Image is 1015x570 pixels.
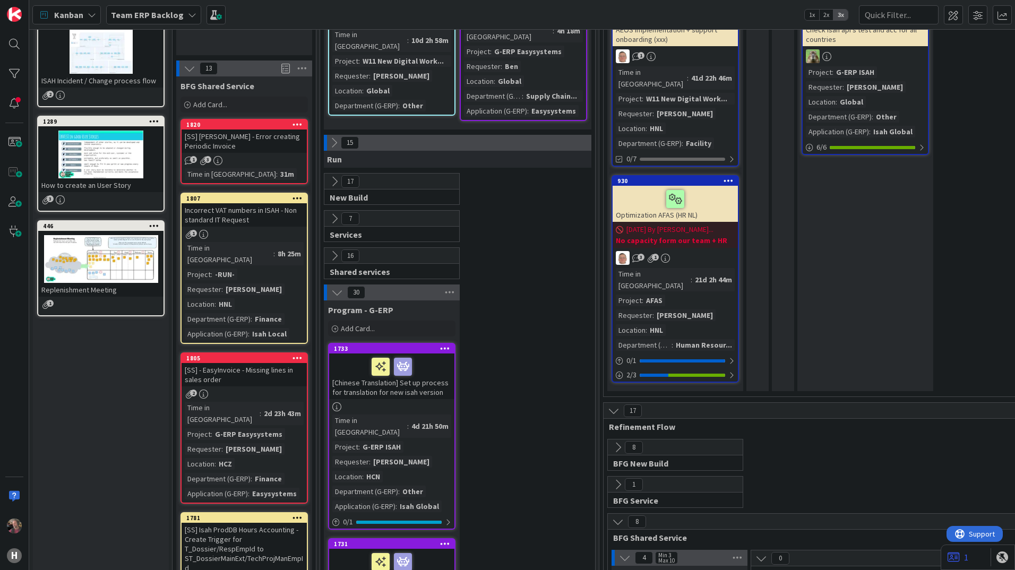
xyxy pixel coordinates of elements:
div: 8h 25m [275,248,304,260]
span: : [836,96,837,108]
span: : [494,75,495,87]
span: : [211,428,212,440]
div: Requester [464,61,501,72]
div: G-ERP ISAH [833,66,877,78]
span: : [211,269,212,280]
div: Department (G-ERP) [332,486,398,497]
div: Isah Global [871,126,915,137]
span: : [398,486,400,497]
span: 1x [805,10,819,20]
span: [DATE] By [PERSON_NAME]... [626,224,713,235]
img: lD [616,49,630,63]
input: Quick Filter... [859,5,939,24]
a: 1820[SS] [PERSON_NAME] - Error creating Periodic InvoiceTime in [GEOGRAPHIC_DATA]:31m [180,119,308,184]
div: Other [400,100,426,111]
span: : [652,108,654,119]
span: : [214,298,216,310]
div: HNL [216,298,235,310]
span: 2 / 3 [626,369,636,381]
div: Time in [GEOGRAPHIC_DATA] [185,168,276,180]
div: 31m [278,168,297,180]
div: ISAH Incident / Change process flow [38,74,164,88]
div: 0/1 [329,515,454,529]
span: Services [330,229,446,240]
div: Requester [185,283,221,295]
span: : [221,283,223,295]
div: Requester [332,70,369,82]
div: 1820 [186,121,307,128]
span: : [672,339,673,351]
span: : [276,168,278,180]
span: 3x [833,10,848,20]
div: 2/3 [613,368,738,382]
span: 6 / 6 [816,142,827,153]
div: Department (G-ERP) [616,339,672,351]
div: Project [332,55,358,67]
div: 2d 23h 43m [261,408,304,419]
div: 446Replenishment Meeting [38,221,164,297]
span: : [832,66,833,78]
div: AFAS [643,295,665,306]
span: : [682,137,683,149]
span: 1 [190,230,197,237]
div: 41d 22h 46m [689,72,735,84]
div: Facility [683,137,714,149]
div: Requester [616,108,652,119]
span: : [358,441,360,453]
div: Location [185,298,214,310]
span: : [527,105,529,117]
span: 8 [628,515,646,528]
div: Requester [332,456,369,468]
img: BF [7,519,22,533]
span: : [642,295,643,306]
span: : [260,408,261,419]
div: Department (G-ERP) [806,111,872,123]
span: : [691,274,692,286]
div: Time in [GEOGRAPHIC_DATA] [616,268,691,291]
span: : [362,85,364,97]
div: Application (G-ERP) [185,488,248,499]
div: TT [803,49,928,63]
span: 1 [638,52,644,59]
div: 1807Incorrect VAT numbers in ISAH - Non standard IT Request [182,194,307,227]
span: 1 [190,156,197,163]
div: [SS] [PERSON_NAME] - Error creating Periodic Invoice [182,129,307,153]
span: : [273,248,275,260]
div: Other [873,111,899,123]
div: 446 [38,221,164,231]
span: 3 [47,195,54,202]
div: Requester [806,81,842,93]
div: Department (G-ERP) [185,473,251,485]
span: 3 [638,254,644,261]
div: 1807 [182,194,307,203]
span: Support [22,2,48,14]
span: : [251,313,252,325]
div: 1820[SS] [PERSON_NAME] - Error creating Periodic Invoice [182,120,307,153]
span: : [398,100,400,111]
div: 1733 [329,344,454,353]
div: HCZ [216,458,235,470]
span: 15 [341,136,359,149]
div: G-ERP ISAH [360,441,403,453]
div: 1781 [186,514,307,522]
div: Location [806,96,836,108]
span: 3 [204,156,211,163]
div: [PERSON_NAME] [223,443,285,455]
div: Min 3 [658,552,671,558]
span: 0 / 1 [626,355,636,366]
span: : [642,93,643,105]
span: : [872,111,873,123]
div: HNL [647,324,666,336]
span: 17 [341,175,359,188]
span: BFG Service [613,495,729,506]
div: lD [613,251,738,265]
div: Department (G-ERP) [616,137,682,149]
span: : [646,123,647,134]
div: 446 [43,222,164,230]
span: : [842,81,844,93]
span: 30 [347,286,365,299]
span: : [553,25,554,37]
div: Finance [252,313,285,325]
div: 1289 [38,117,164,126]
div: Location [616,123,646,134]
